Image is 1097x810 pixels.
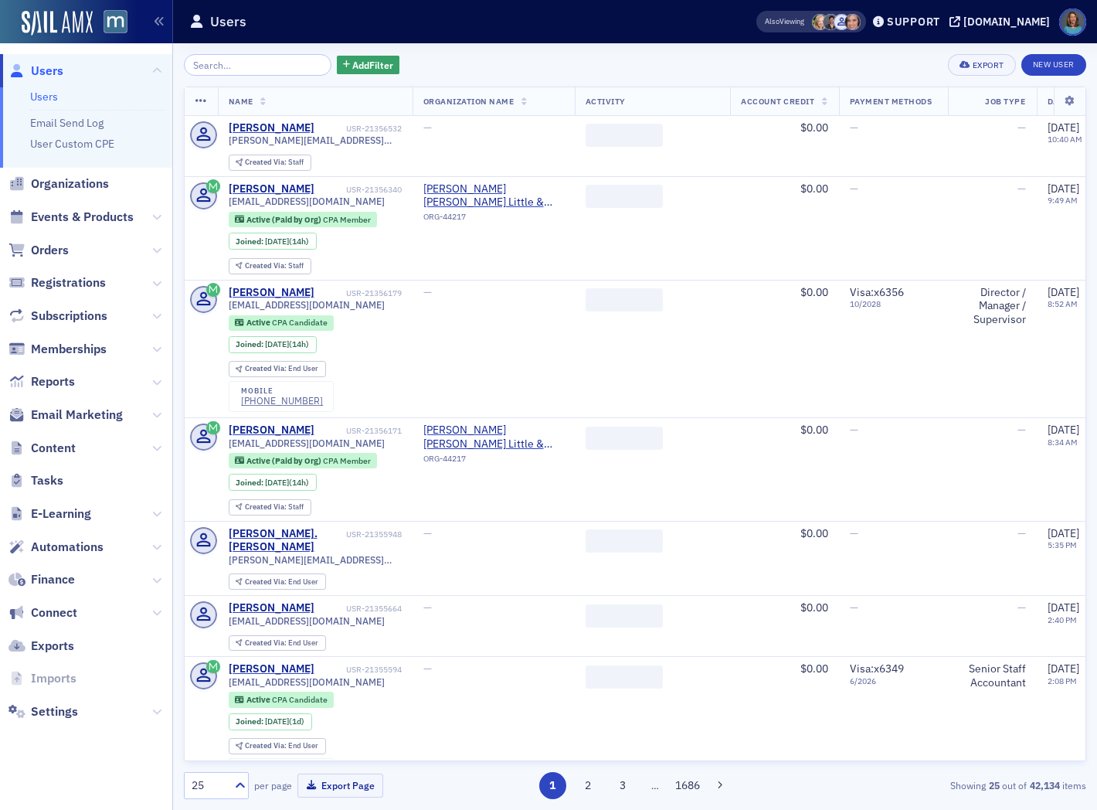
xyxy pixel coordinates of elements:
[31,341,107,358] span: Memberships
[850,526,858,540] span: —
[352,58,393,72] span: Add Filter
[423,601,432,614] span: —
[93,10,127,36] a: View Homepage
[30,90,58,104] a: Users
[31,209,134,226] span: Events & Products
[765,16,779,26] div: Also
[241,395,323,407] div: [PHONE_NUMBER]
[985,96,1025,107] span: Job Type
[246,317,272,328] span: Active
[800,182,828,196] span: $0.00
[1048,526,1079,540] span: [DATE]
[844,14,861,30] span: Katie Foo
[31,472,63,489] span: Tasks
[317,288,402,298] div: USR-21356179
[423,424,564,451] span: Grandizio Wilkins Little & Matthews (Hunt Valley, MD)
[317,426,402,436] div: USR-21356171
[796,778,1086,792] div: Showing out of items
[1017,121,1026,134] span: —
[229,196,385,207] span: [EMAIL_ADDRESS][DOMAIN_NAME]
[1048,195,1078,206] time: 9:49 AM
[323,214,371,225] span: CPA Member
[229,299,385,311] span: [EMAIL_ADDRESS][DOMAIN_NAME]
[229,233,317,250] div: Joined: 2025-10-08 00:00:00
[265,478,309,488] div: (14h)
[31,274,106,291] span: Registrations
[245,158,304,167] div: Staff
[949,16,1055,27] button: [DOMAIN_NAME]
[539,772,566,799] button: 1
[31,638,74,655] span: Exports
[8,440,76,457] a: Content
[1017,182,1026,196] span: —
[272,694,328,705] span: CPA Candidate
[31,308,107,325] span: Subscriptions
[245,157,288,167] span: Created Via :
[423,182,564,209] span: Grandizio Wilkins Little & Matthews (Hunt Valley, MD)
[229,96,253,107] span: Name
[245,639,318,648] div: End User
[741,96,814,107] span: Account Credit
[423,96,515,107] span: Organization Name
[586,124,663,147] span: ‌
[850,662,904,676] span: Visa : x6349
[265,339,289,349] span: [DATE]
[265,237,309,247] div: (14h)
[235,695,327,705] a: Active CPA Candidate
[235,456,370,466] a: Active (Paid by Org) CPA Member
[265,716,304,727] div: (1d)
[8,63,63,80] a: Users
[31,242,69,259] span: Orders
[423,121,432,134] span: —
[800,601,828,614] span: $0.00
[229,182,314,196] div: [PERSON_NAME]
[229,635,326,652] div: Created Via: End User
[1021,54,1086,76] a: New User
[229,286,314,300] a: [PERSON_NAME]
[423,212,564,227] div: ORG-44217
[229,662,314,676] div: [PERSON_NAME]
[973,61,1004,70] div: Export
[236,237,265,247] span: Joined :
[31,505,91,522] span: E-Learning
[1048,539,1077,550] time: 5:35 PM
[229,601,314,615] div: [PERSON_NAME]
[963,15,1050,29] div: [DOMAIN_NAME]
[800,662,828,676] span: $0.00
[229,474,317,491] div: Joined: 2025-10-08 00:00:00
[800,526,828,540] span: $0.00
[317,665,402,675] div: USR-21355594
[800,423,828,437] span: $0.00
[229,738,326,754] div: Created Via: End User
[8,670,76,687] a: Imports
[229,527,344,554] div: [PERSON_NAME].[PERSON_NAME]
[30,116,104,130] a: Email Send Log
[265,716,289,727] span: [DATE]
[229,453,378,468] div: Active (Paid by Org): Active (Paid by Org): CPA Member
[8,638,74,655] a: Exports
[765,16,804,27] span: Viewing
[229,424,314,437] div: [PERSON_NAME]
[317,124,402,134] div: USR-21356532
[229,155,311,171] div: Created Via: Staff
[246,455,323,466] span: Active (Paid by Org)
[235,318,327,328] a: Active CPA Candidate
[192,778,226,794] div: 25
[586,604,663,628] span: ‌
[850,121,858,134] span: —
[610,772,637,799] button: 3
[1059,9,1086,36] span: Profile
[8,274,106,291] a: Registrations
[1017,601,1026,614] span: —
[31,571,75,588] span: Finance
[31,670,76,687] span: Imports
[229,361,326,377] div: Created Via: End User
[297,774,383,798] button: Export Page
[423,662,432,676] span: —
[245,638,288,648] span: Created Via :
[245,577,288,587] span: Created Via :
[245,578,318,587] div: End User
[850,96,932,107] span: Payment Methods
[22,11,93,36] img: SailAMX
